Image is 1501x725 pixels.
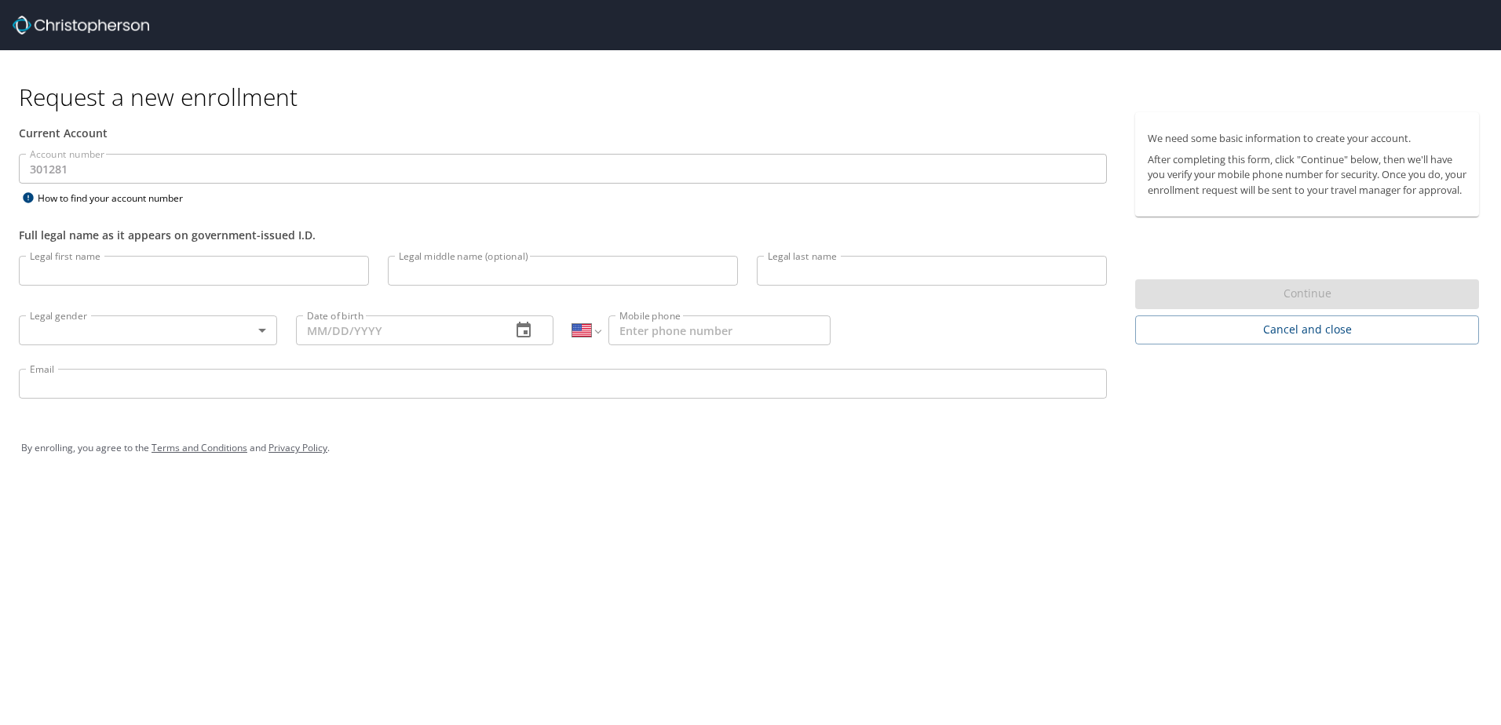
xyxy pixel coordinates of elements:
[1148,131,1466,146] p: We need some basic information to create your account.
[152,441,247,454] a: Terms and Conditions
[1148,320,1466,340] span: Cancel and close
[19,227,1107,243] div: Full legal name as it appears on government-issued I.D.
[608,315,831,345] input: Enter phone number
[268,441,327,454] a: Privacy Policy
[296,315,499,345] input: MM/DD/YYYY
[19,82,1492,112] h1: Request a new enrollment
[13,16,149,35] img: cbt logo
[1135,315,1479,344] button: Cancel and close
[19,125,1107,141] div: Current Account
[19,188,215,208] div: How to find your account number
[21,428,1480,468] div: By enrolling, you agree to the and .
[19,315,277,345] div: ​
[1148,152,1466,198] p: After completing this form, click "Continue" below, then we'll have you verify your mobile phone ...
